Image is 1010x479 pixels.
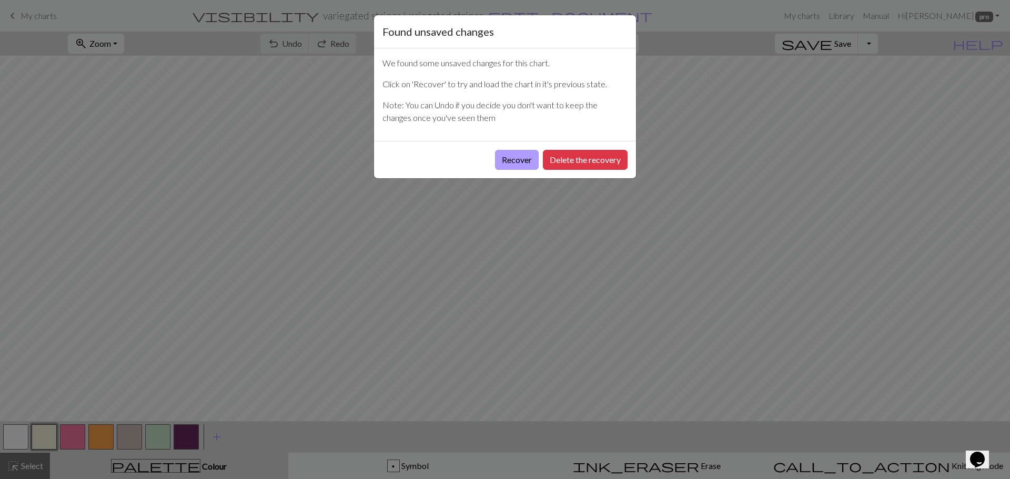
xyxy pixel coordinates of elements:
[966,437,999,468] iframe: chat widget
[543,150,628,170] button: Delete the recovery
[382,57,628,69] p: We found some unsaved changes for this chart.
[495,150,539,170] button: Recover
[382,99,628,124] p: Note: You can Undo if you decide you don't want to keep the changes once you've seen them
[382,24,494,39] h5: Found unsaved changes
[382,78,628,90] p: Click on 'Recover' to try and load the chart in it's previous state.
